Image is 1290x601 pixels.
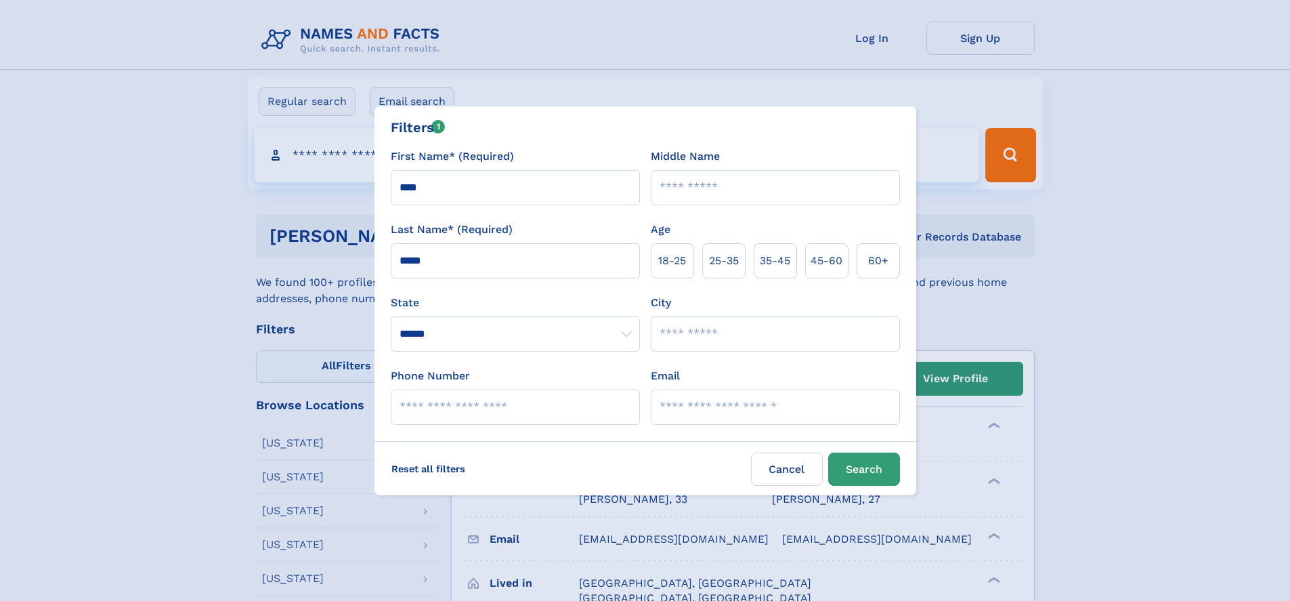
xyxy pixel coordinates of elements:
label: Reset all filters [383,453,474,485]
label: Cancel [751,453,823,486]
label: State [391,295,640,311]
label: First Name* (Required) [391,148,514,165]
label: Email [651,368,680,384]
div: Filters [391,117,446,138]
span: 60+ [868,253,888,269]
label: Age [651,222,670,238]
label: Last Name* (Required) [391,222,513,238]
span: 35‑45 [760,253,790,269]
label: Middle Name [651,148,720,165]
span: 18‑25 [658,253,686,269]
button: Search [828,453,900,486]
span: 45‑60 [811,253,842,269]
label: City [651,295,671,311]
label: Phone Number [391,368,470,384]
span: 25‑35 [709,253,739,269]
